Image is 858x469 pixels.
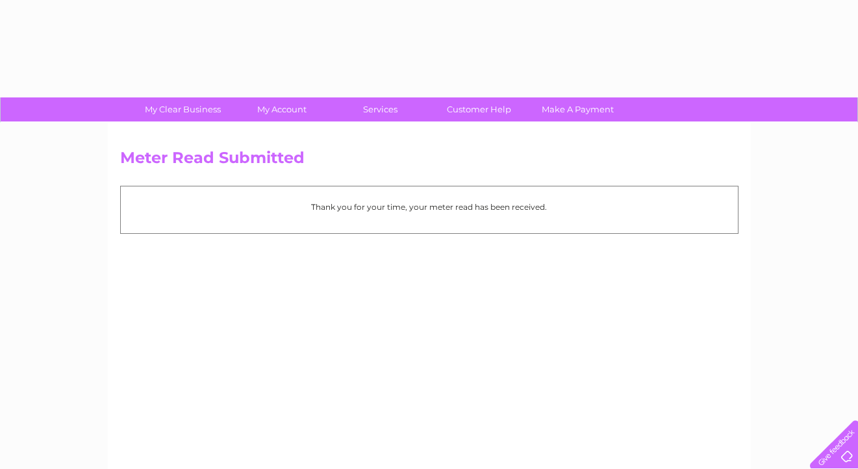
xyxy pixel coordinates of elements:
[524,97,631,121] a: Make A Payment
[120,149,738,173] h2: Meter Read Submitted
[228,97,335,121] a: My Account
[327,97,434,121] a: Services
[425,97,533,121] a: Customer Help
[127,201,731,213] p: Thank you for your time, your meter read has been received.
[129,97,236,121] a: My Clear Business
